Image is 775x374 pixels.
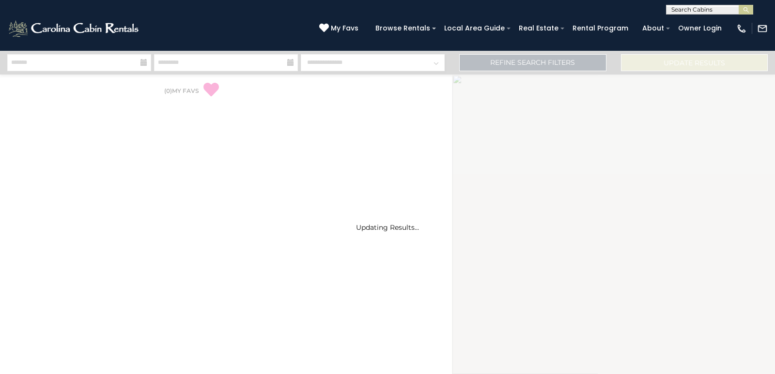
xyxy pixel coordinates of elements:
img: phone-regular-white.png [736,23,747,34]
a: Owner Login [673,21,727,36]
img: White-1-2.png [7,19,141,38]
a: Local Area Guide [439,21,510,36]
a: Rental Program [568,21,633,36]
span: My Favs [331,23,358,33]
a: My Favs [319,23,361,34]
a: About [637,21,669,36]
img: mail-regular-white.png [757,23,768,34]
a: Browse Rentals [371,21,435,36]
a: Real Estate [514,21,563,36]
